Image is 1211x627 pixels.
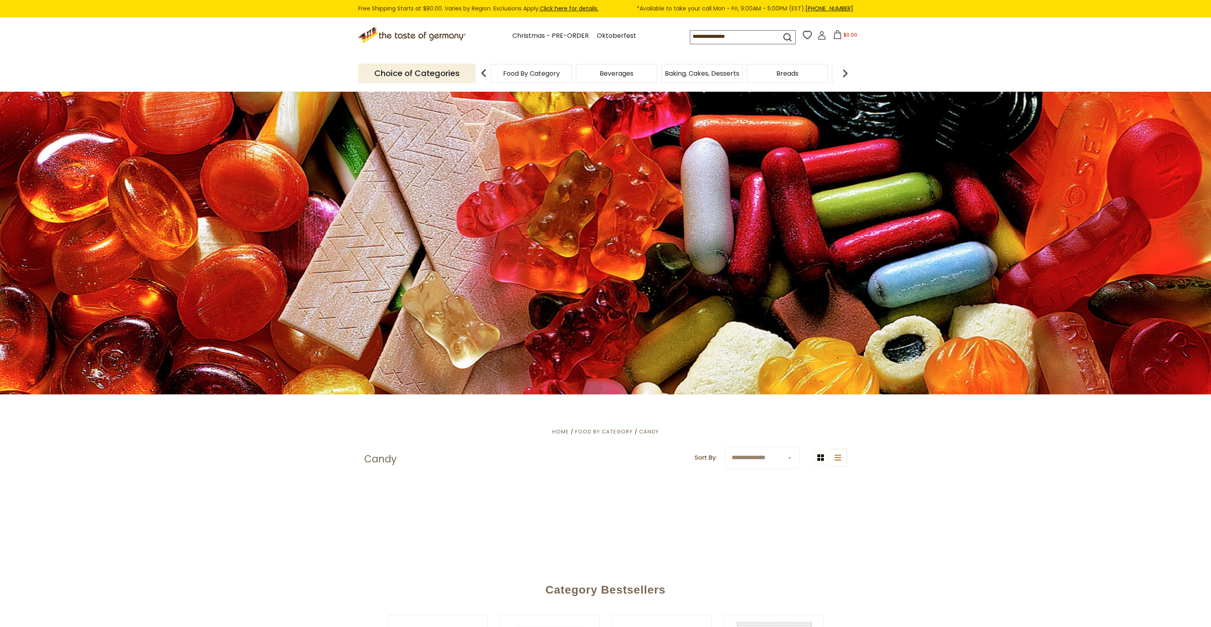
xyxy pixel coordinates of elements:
[600,70,633,76] a: Beverages
[575,428,633,435] a: Food By Category
[552,428,569,435] a: Home
[805,4,853,12] a: [PHONE_NUMBER]
[326,571,885,604] div: Category Bestsellers
[597,31,636,41] a: Oktoberfest
[540,4,598,12] a: Click here for details.
[844,31,857,38] span: $0.00
[837,65,853,81] img: next arrow
[637,4,853,13] span: *Available to take your call Mon - Fri, 9:00AM - 5:00PM (EST).
[639,428,659,435] a: Candy
[695,453,717,463] label: Sort By:
[665,70,739,76] a: Baking, Cakes, Desserts
[364,453,397,465] h1: Candy
[476,65,492,81] img: previous arrow
[512,31,589,41] a: Christmas - PRE-ORDER
[776,70,798,76] a: Breads
[828,30,862,42] button: $0.00
[358,64,476,83] p: Choice of Categories
[503,70,560,76] a: Food By Category
[358,4,853,13] div: Free Shipping Starts at $80.00. Varies by Region. Exclusions Apply.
